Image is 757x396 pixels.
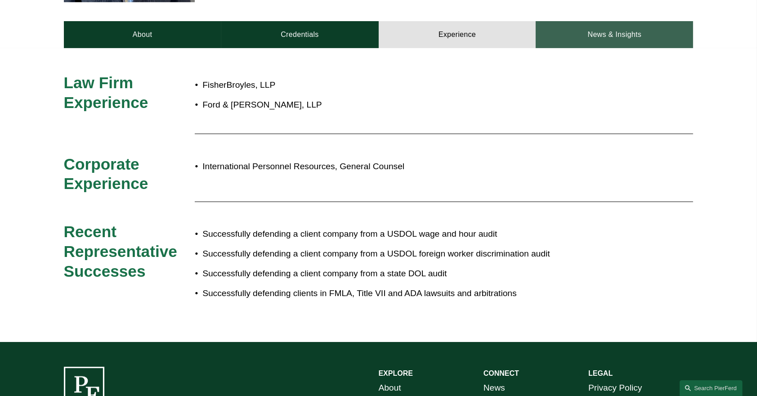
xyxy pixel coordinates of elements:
[379,380,401,396] a: About
[588,369,613,377] strong: LEGAL
[202,266,614,282] p: Successfully defending a client company from a state DOL audit
[379,21,536,48] a: Experience
[588,380,642,396] a: Privacy Policy
[64,155,148,193] span: Corporate Experience
[64,223,182,279] span: Recent Representative Successes
[202,159,614,175] p: International Personnel Resources, General Counsel
[379,369,413,377] strong: EXPLORE
[536,21,693,48] a: News & Insights
[64,74,148,111] span: Law Firm Experience
[680,380,743,396] a: Search this site
[202,97,614,113] p: Ford & [PERSON_NAME], LLP
[484,369,519,377] strong: CONNECT
[64,21,221,48] a: About
[221,21,379,48] a: Credentials
[202,77,614,93] p: FisherBroyles, LLP
[484,380,505,396] a: News
[202,246,614,262] p: Successfully defending a client company from a USDOL foreign worker discrimination audit
[202,226,614,242] p: Successfully defending a client company from a USDOL wage and hour audit
[202,286,614,301] p: Successfully defending clients in FMLA, Title VII and ADA lawsuits and arbitrations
